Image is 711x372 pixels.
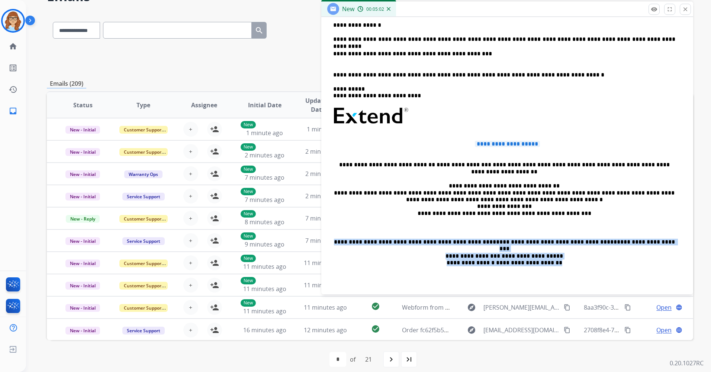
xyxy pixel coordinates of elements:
span: 7 minutes ago [245,196,284,204]
button: + [183,323,198,337]
span: New - Reply [66,215,100,223]
span: New - Initial [65,126,100,134]
span: New - Initial [65,170,100,178]
p: New [241,299,256,307]
span: 8aa3f90c-31b3-4255-b8fb-566d5380c255 [584,303,696,311]
mat-icon: content_copy [624,304,631,311]
span: New [342,5,354,13]
span: 2708f8e4-716a-4753-8490-6e45161b4e85 [584,326,697,334]
mat-icon: check_circle [371,302,380,311]
mat-icon: person_add [210,147,219,156]
span: New - Initial [65,327,100,335]
span: Service Support [122,327,165,335]
mat-icon: inbox [9,107,17,115]
mat-icon: content_copy [624,327,631,333]
p: New [241,277,256,284]
mat-icon: remove_red_eye [651,6,657,13]
button: + [183,166,198,181]
span: 7 minutes ago [305,214,345,222]
span: 9 minutes ago [245,240,284,248]
span: [PERSON_NAME][EMAIL_ADDRESS][PERSON_NAME][DOMAIN_NAME] [483,303,560,312]
mat-icon: check_circle [371,324,380,333]
span: Customer Support [119,282,168,290]
mat-icon: search [255,26,264,35]
mat-icon: fullscreen [666,6,673,13]
span: Service Support [122,193,165,200]
p: New [241,188,256,195]
span: 2 minutes ago [305,192,345,200]
span: 16 minutes ago [243,326,286,334]
span: 7 minutes ago [245,173,284,182]
mat-icon: person_add [210,281,219,290]
span: Type [136,101,150,110]
mat-icon: content_copy [564,327,570,333]
span: 2 minutes ago [305,147,345,156]
span: + [189,236,192,245]
p: New [241,255,256,262]
span: + [189,326,192,335]
mat-icon: home [9,42,17,51]
span: New - Initial [65,304,100,312]
span: New - Initial [65,193,100,200]
span: + [189,281,192,290]
img: avatar [3,10,23,31]
span: Order fc62f5b5-f339-40bb-b039-375c35151e89 [402,326,531,334]
p: Emails (209) [47,79,86,88]
span: New - Initial [65,282,100,290]
mat-icon: person_add [210,326,219,335]
mat-icon: person_add [210,236,219,245]
span: Open [656,303,672,312]
mat-icon: content_copy [564,304,570,311]
p: New [241,232,256,240]
mat-icon: history [9,85,17,94]
mat-icon: language [676,304,682,311]
span: 8 minutes ago [245,218,284,226]
mat-icon: person_add [210,192,219,200]
mat-icon: explore [467,326,476,335]
p: New [241,166,256,173]
p: New [241,121,256,128]
button: + [183,189,198,203]
span: 2 minutes ago [245,151,284,159]
div: 21 [359,352,378,367]
span: New - Initial [65,148,100,156]
mat-icon: person_add [210,214,219,223]
span: 11 minutes ago [304,281,347,289]
button: + [183,144,198,159]
span: 11 minutes ago [243,307,286,315]
span: Updated Date [301,96,335,114]
span: 00:05:02 [366,6,384,12]
span: Status [73,101,93,110]
span: Warranty Ops [124,170,163,178]
div: of [350,355,355,364]
span: 7 minutes ago [305,236,345,245]
span: Initial Date [248,101,281,110]
span: Assignee [191,101,217,110]
span: 1 minute ago [307,125,344,133]
span: Customer Support [119,215,168,223]
mat-icon: person_add [210,169,219,178]
p: New [241,143,256,151]
span: 2 minutes ago [305,170,345,178]
span: + [189,125,192,134]
mat-icon: list_alt [9,63,17,72]
mat-icon: last_page [405,355,414,364]
mat-icon: navigate_next [387,355,396,364]
span: 11 minutes ago [243,285,286,293]
span: New - Initial [65,237,100,245]
span: 11 minutes ago [304,259,347,267]
span: + [189,169,192,178]
span: [EMAIL_ADDRESS][DOMAIN_NAME] [483,326,560,335]
span: + [189,214,192,223]
p: 0.20.1027RC [670,359,704,368]
mat-icon: close [682,6,689,13]
span: 1 minute ago [246,129,283,137]
p: New [241,210,256,218]
span: 11 minutes ago [243,262,286,271]
span: Customer Support [119,126,168,134]
span: Webform from [PERSON_NAME][EMAIL_ADDRESS][PERSON_NAME][DOMAIN_NAME] on [DATE] [402,303,663,311]
span: Customer Support [119,304,168,312]
mat-icon: person_add [210,258,219,267]
button: + [183,300,198,315]
button: + [183,211,198,226]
